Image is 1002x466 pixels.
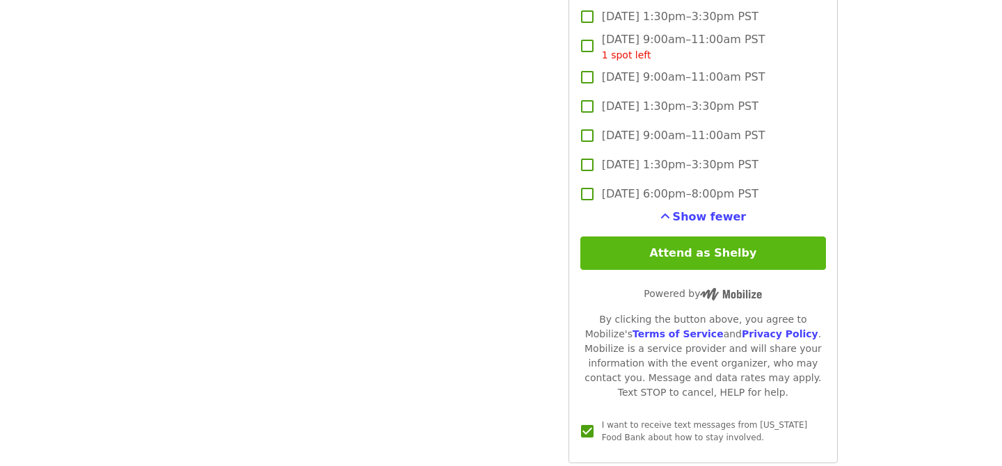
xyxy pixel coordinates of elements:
[633,328,724,339] a: Terms of Service
[602,49,651,61] span: 1 spot left
[602,127,765,144] span: [DATE] 9:00am–11:00am PST
[742,328,818,339] a: Privacy Policy
[580,236,826,270] button: Attend as Shelby
[602,186,758,202] span: [DATE] 6:00pm–8:00pm PST
[673,210,747,223] span: Show fewer
[644,288,762,299] span: Powered by
[602,98,758,115] span: [DATE] 1:30pm–3:30pm PST
[602,8,758,25] span: [DATE] 1:30pm–3:30pm PST
[602,156,758,173] span: [DATE] 1:30pm–3:30pm PST
[602,69,765,86] span: [DATE] 9:00am–11:00am PST
[602,31,765,63] span: [DATE] 9:00am–11:00am PST
[602,420,807,442] span: I want to receive text messages from [US_STATE] Food Bank about how to stay involved.
[660,209,747,225] button: See more timeslots
[580,312,826,400] div: By clicking the button above, you agree to Mobilize's and . Mobilize is a service provider and wi...
[700,288,762,300] img: Powered by Mobilize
